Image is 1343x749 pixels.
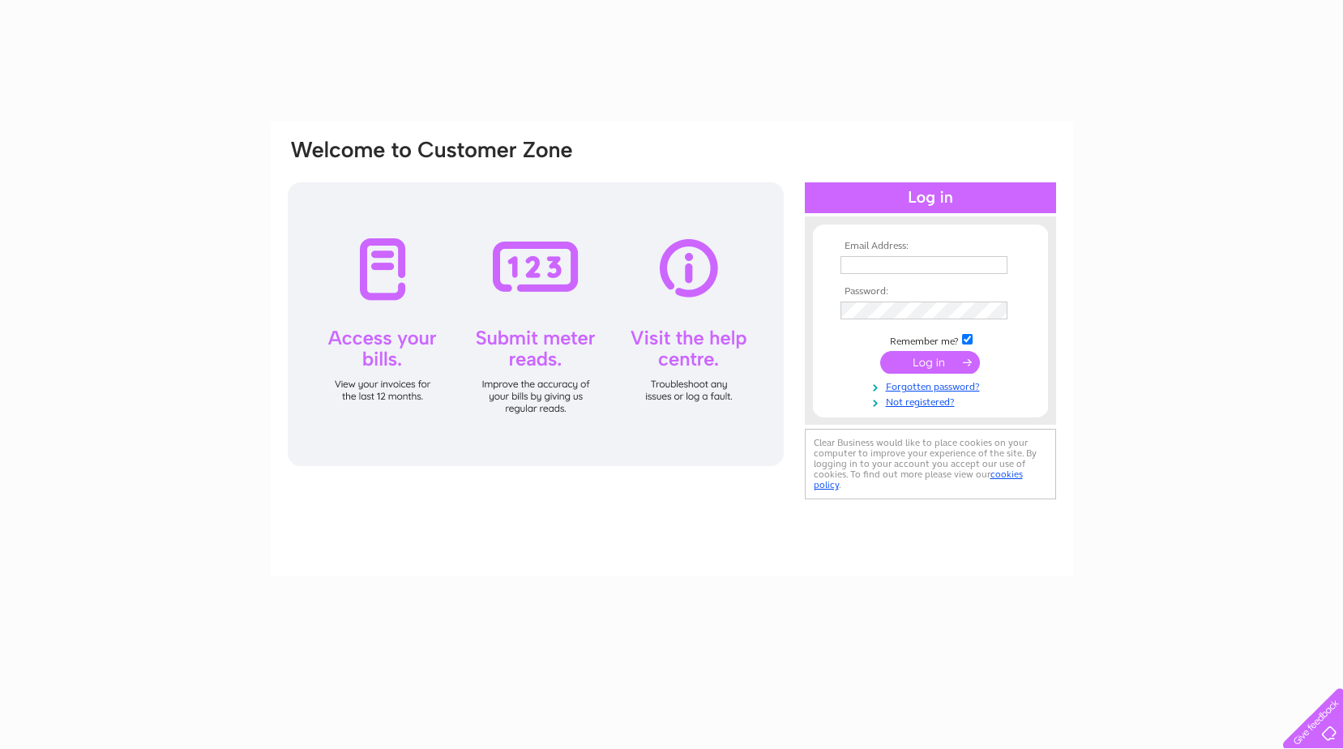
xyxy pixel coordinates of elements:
[840,393,1024,409] a: Not registered?
[814,469,1023,490] a: cookies policy
[836,286,1024,297] th: Password:
[836,332,1024,348] td: Remember me?
[805,429,1056,499] div: Clear Business would like to place cookies on your computer to improve your experience of the sit...
[880,351,980,374] input: Submit
[840,378,1024,393] a: Forgotten password?
[836,241,1024,252] th: Email Address:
